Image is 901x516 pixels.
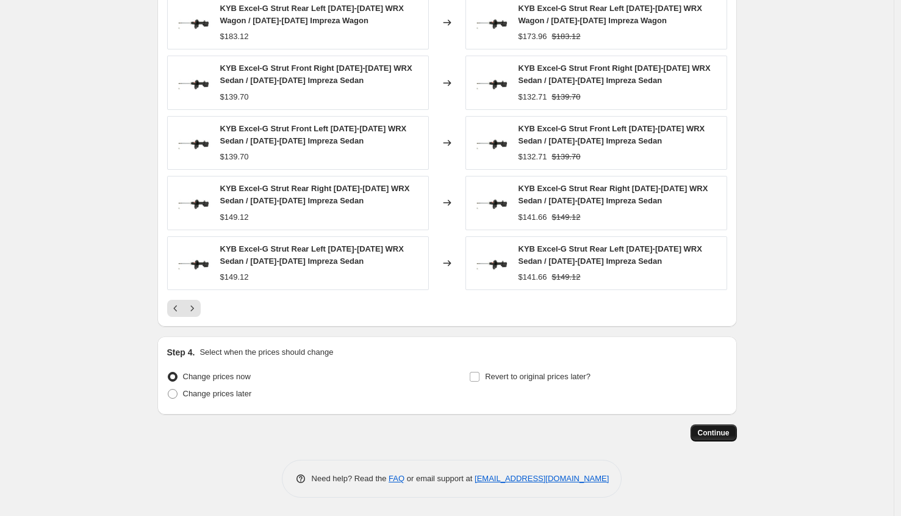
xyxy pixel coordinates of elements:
img: kyb-excel-g-strut-front-left-2012-2016-impreza-339388-2640101_80x.jpg [174,4,210,41]
h2: Step 4. [167,346,195,358]
span: KYB Excel-G Strut Front Right [DATE]-[DATE] WRX Sedan / [DATE]-[DATE] Impreza Sedan [220,64,412,85]
span: Revert to original prices later? [485,372,590,381]
img: kyb-excel-g-strut-front-left-2012-2016-impreza-339388-2640101_80x.jpg [174,245,210,282]
span: KYB Excel-G Strut Rear Right [DATE]-[DATE] WRX Sedan / [DATE]-[DATE] Impreza Sedan [519,184,708,205]
div: $149.12 [220,211,249,223]
img: kyb-excel-g-strut-front-left-2012-2016-impreza-339388-2640101_80x.jpg [174,125,210,161]
a: [EMAIL_ADDRESS][DOMAIN_NAME] [475,474,609,483]
span: Change prices later [183,389,252,398]
a: FAQ [389,474,404,483]
span: Need help? Read the [312,474,389,483]
span: KYB Excel-G Strut Front Right [DATE]-[DATE] WRX Sedan / [DATE]-[DATE] Impreza Sedan [519,64,711,85]
span: Change prices now [183,372,251,381]
span: KYB Excel-G Strut Rear Left [DATE]-[DATE] WRX Sedan / [DATE]-[DATE] Impreza Sedan [220,244,404,266]
div: $132.71 [519,91,547,103]
span: KYB Excel-G Strut Front Left [DATE]-[DATE] WRX Sedan / [DATE]-[DATE] Impreza Sedan [519,124,705,145]
span: Continue [698,428,730,438]
strike: $183.12 [552,31,581,43]
img: kyb-excel-g-strut-front-left-2012-2016-impreza-339388-2640101_80x.jpg [472,184,509,221]
img: kyb-excel-g-strut-front-left-2012-2016-impreza-339388-2640101_80x.jpg [472,245,509,282]
p: Select when the prices should change [199,346,333,358]
div: $139.70 [220,151,249,163]
span: KYB Excel-G Strut Rear Left [DATE]-[DATE] WRX Wagon / [DATE]-[DATE] Impreza Wagon [220,4,404,25]
div: $149.12 [220,271,249,283]
button: Previous [167,300,184,317]
img: kyb-excel-g-strut-front-left-2012-2016-impreza-339388-2640101_80x.jpg [174,65,210,101]
img: kyb-excel-g-strut-front-left-2012-2016-impreza-339388-2640101_80x.jpg [174,184,210,221]
span: KYB Excel-G Strut Rear Left [DATE]-[DATE] WRX Wagon / [DATE]-[DATE] Impreza Wagon [519,4,702,25]
div: $141.66 [519,271,547,283]
span: KYB Excel-G Strut Rear Left [DATE]-[DATE] WRX Sedan / [DATE]-[DATE] Impreza Sedan [519,244,702,266]
strike: $149.12 [552,271,581,283]
button: Next [184,300,201,317]
img: kyb-excel-g-strut-front-left-2012-2016-impreza-339388-2640101_80x.jpg [472,65,509,101]
div: $141.66 [519,211,547,223]
span: or email support at [404,474,475,483]
span: KYB Excel-G Strut Rear Right [DATE]-[DATE] WRX Sedan / [DATE]-[DATE] Impreza Sedan [220,184,410,205]
strike: $139.70 [552,91,581,103]
button: Continue [691,424,737,442]
div: $183.12 [220,31,249,43]
span: KYB Excel-G Strut Front Left [DATE]-[DATE] WRX Sedan / [DATE]-[DATE] Impreza Sedan [220,124,407,145]
div: $173.96 [519,31,547,43]
img: kyb-excel-g-strut-front-left-2012-2016-impreza-339388-2640101_80x.jpg [472,4,509,41]
div: $132.71 [519,151,547,163]
img: kyb-excel-g-strut-front-left-2012-2016-impreza-339388-2640101_80x.jpg [472,125,509,161]
strike: $149.12 [552,211,581,223]
strike: $139.70 [552,151,581,163]
nav: Pagination [167,300,201,317]
div: $139.70 [220,91,249,103]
